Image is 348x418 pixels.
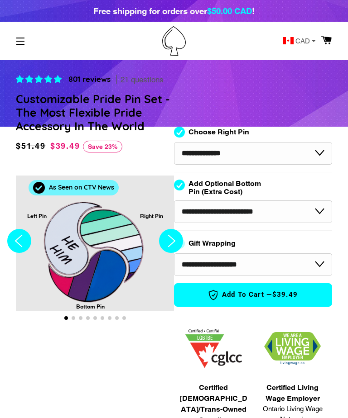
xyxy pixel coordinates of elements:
div: Bottom Pin [76,303,105,311]
span: $51.49 [16,140,48,152]
img: 1706832627.png [264,332,321,365]
div: 1 / 9 [16,176,174,311]
span: Certified Living Wage Employer [258,382,328,404]
h1: Customizable Pride Pin Set - The Most Flexible Pride Accessory In The World [16,92,174,133]
img: 1705457225.png [185,329,242,368]
div: Right Pin [140,212,163,221]
div: Free shipping for orders over ! [93,5,255,17]
span: 21 questions [121,75,164,85]
img: Pin-Ace [162,26,186,56]
span: CAD [295,38,310,44]
div: Left Pin [27,212,47,221]
button: Next slide [159,162,183,323]
button: Previous slide [5,162,34,323]
span: $50.00 CAD [207,6,252,16]
span: 4.83 stars [16,75,64,84]
span: Save 23% [83,141,122,152]
span: 801 reviews [68,74,111,84]
span: $39.49 [50,141,80,151]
